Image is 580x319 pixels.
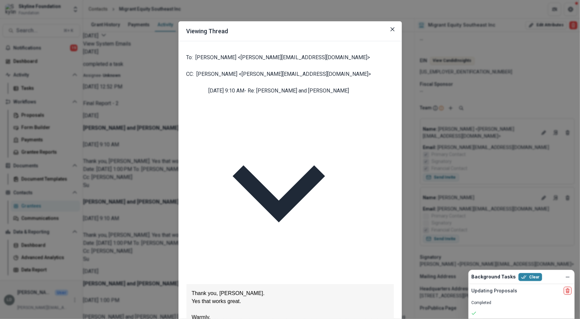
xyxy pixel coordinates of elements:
div: Thank you, [PERSON_NAME]. [192,289,389,297]
h2: Background Tasks [471,274,516,280]
button: Dismiss [564,273,572,281]
p: To: [186,54,193,62]
p: [DATE] 9:10 AM - Re: [PERSON_NAME] and [PERSON_NAME] [186,87,371,95]
button: delete [564,287,572,295]
p: CC: [186,70,194,78]
header: Viewing Thread [178,21,402,41]
h2: Updating Proposals [471,288,517,294]
p: Completed [471,300,572,306]
button: Clear [519,273,542,281]
button: To:[PERSON_NAME] <[PERSON_NAME][EMAIL_ADDRESS][DOMAIN_NAME]>CC:[PERSON_NAME] <[PERSON_NAME][EMAIL... [186,49,371,284]
span: [PERSON_NAME] <[PERSON_NAME][EMAIL_ADDRESS][DOMAIN_NAME]> [196,54,370,62]
span: [PERSON_NAME] <[PERSON_NAME][EMAIL_ADDRESS][DOMAIN_NAME]> [197,70,371,78]
button: Close [387,24,398,35]
div: Yes that works great. [192,297,389,305]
